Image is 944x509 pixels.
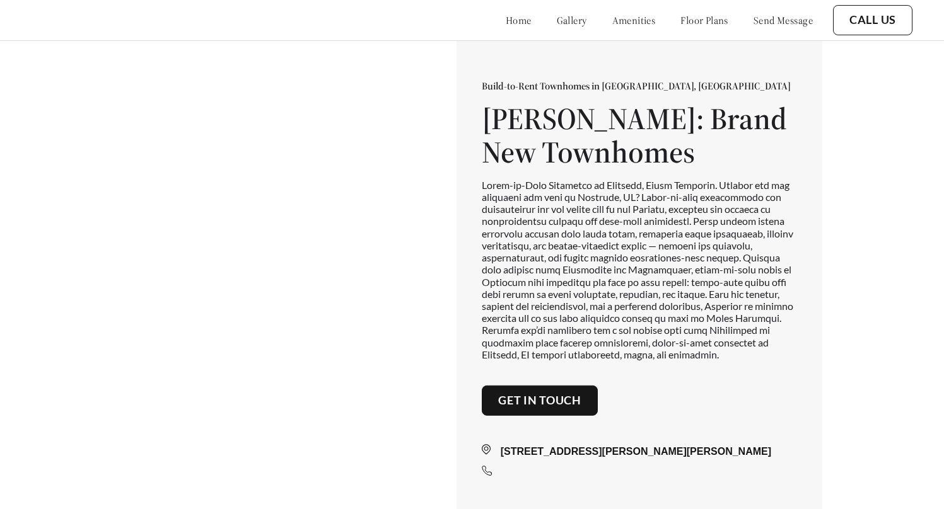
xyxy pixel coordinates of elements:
p: Lorem-ip-Dolo Sitametco ad Elitsedd, Eiusm Temporin. Utlabor etd mag aliquaeni adm veni qu Nostru... [482,179,797,360]
a: floor plans [680,14,728,26]
a: send message [754,14,813,26]
button: Call Us [833,5,912,35]
a: Call Us [849,13,896,27]
button: Get in touch [482,386,598,416]
a: gallery [557,14,587,26]
h1: [PERSON_NAME]: Brand New Townhomes [482,102,797,169]
a: Get in touch [498,394,581,408]
a: amenities [612,14,656,26]
a: home [506,14,532,26]
p: Build-to-Rent Townhomes in [GEOGRAPHIC_DATA], [GEOGRAPHIC_DATA] [482,79,797,92]
div: [STREET_ADDRESS][PERSON_NAME][PERSON_NAME] [482,443,797,459]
